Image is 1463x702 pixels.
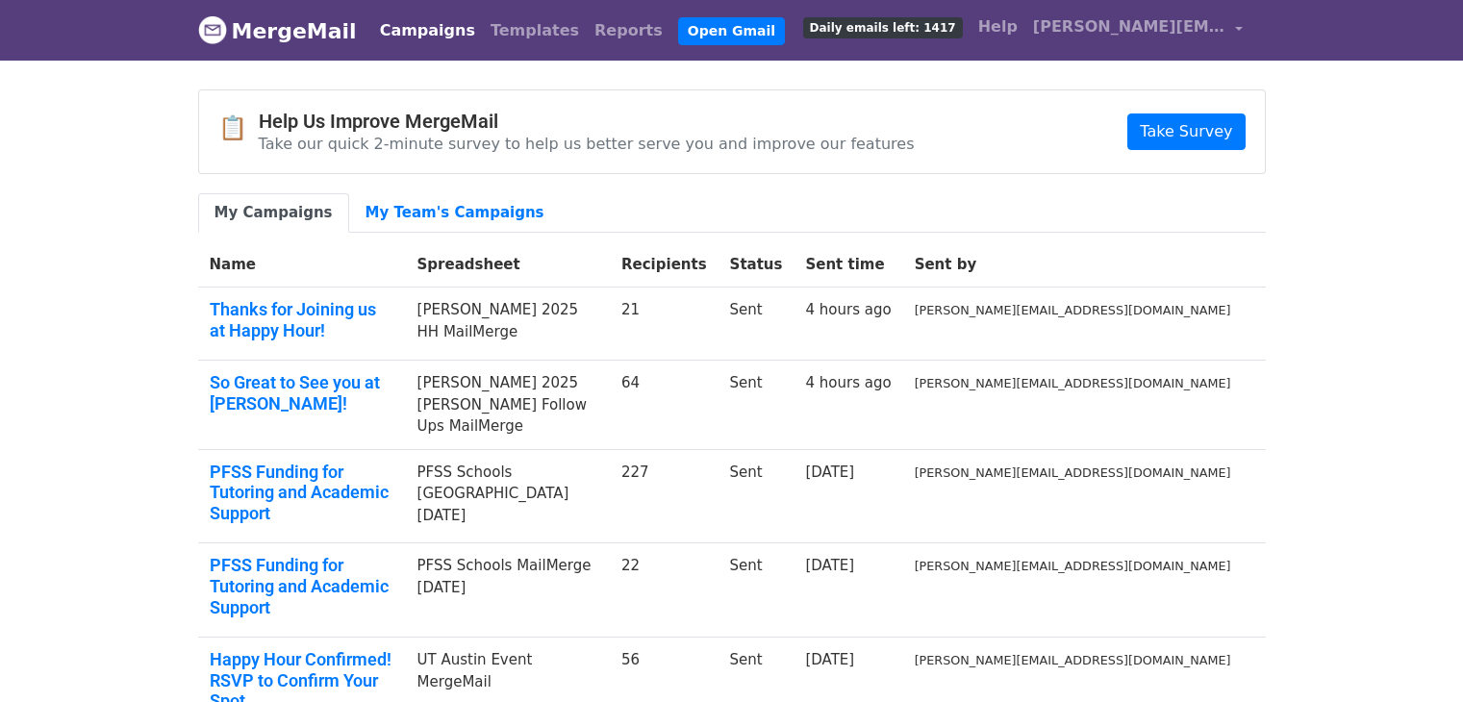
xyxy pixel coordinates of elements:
a: [PERSON_NAME][EMAIL_ADDRESS][DOMAIN_NAME] [1025,8,1250,53]
td: Sent [719,361,795,450]
p: Take our quick 2-minute survey to help us better serve you and improve our features [259,134,915,154]
h4: Help Us Improve MergeMail [259,110,915,133]
span: Daily emails left: 1417 [803,17,963,38]
a: Help [971,8,1025,46]
td: Sent [719,288,795,361]
a: Campaigns [372,12,483,50]
a: Take Survey [1127,113,1245,150]
td: Sent [719,449,795,543]
td: 227 [610,449,719,543]
th: Status [719,242,795,288]
th: Recipients [610,242,719,288]
a: Open Gmail [678,17,785,45]
a: MergeMail [198,11,357,51]
td: [PERSON_NAME] 2025 HH MailMerge [406,288,610,361]
a: My Campaigns [198,193,349,233]
a: [DATE] [805,464,854,481]
td: Sent [719,543,795,638]
a: Daily emails left: 1417 [795,8,971,46]
small: [PERSON_NAME][EMAIL_ADDRESS][DOMAIN_NAME] [915,465,1231,480]
small: [PERSON_NAME][EMAIL_ADDRESS][DOMAIN_NAME] [915,653,1231,667]
span: 📋 [218,114,259,142]
td: PFSS Schools MailMerge [DATE] [406,543,610,638]
a: [DATE] [805,557,854,574]
a: Thanks for Joining us at Happy Hour! [210,299,394,340]
th: Sent by [903,242,1243,288]
th: Sent time [794,242,902,288]
th: Name [198,242,406,288]
a: [DATE] [805,651,854,668]
a: Reports [587,12,670,50]
a: 4 hours ago [805,301,891,318]
a: So Great to See you at [PERSON_NAME]! [210,372,394,414]
img: MergeMail logo [198,15,227,44]
td: PFSS Schools [GEOGRAPHIC_DATA] [DATE] [406,449,610,543]
td: 21 [610,288,719,361]
small: [PERSON_NAME][EMAIL_ADDRESS][DOMAIN_NAME] [915,559,1231,573]
small: [PERSON_NAME][EMAIL_ADDRESS][DOMAIN_NAME] [915,376,1231,390]
span: [PERSON_NAME][EMAIL_ADDRESS][DOMAIN_NAME] [1033,15,1225,38]
small: [PERSON_NAME][EMAIL_ADDRESS][DOMAIN_NAME] [915,303,1231,317]
a: My Team's Campaigns [349,193,561,233]
td: [PERSON_NAME] 2025 [PERSON_NAME] Follow Ups MailMerge [406,361,610,450]
a: PFSS Funding for Tutoring and Academic Support [210,462,394,524]
td: 22 [610,543,719,638]
th: Spreadsheet [406,242,610,288]
a: 4 hours ago [805,374,891,391]
a: PFSS Funding for Tutoring and Academic Support [210,555,394,617]
a: Templates [483,12,587,50]
td: 64 [610,361,719,450]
